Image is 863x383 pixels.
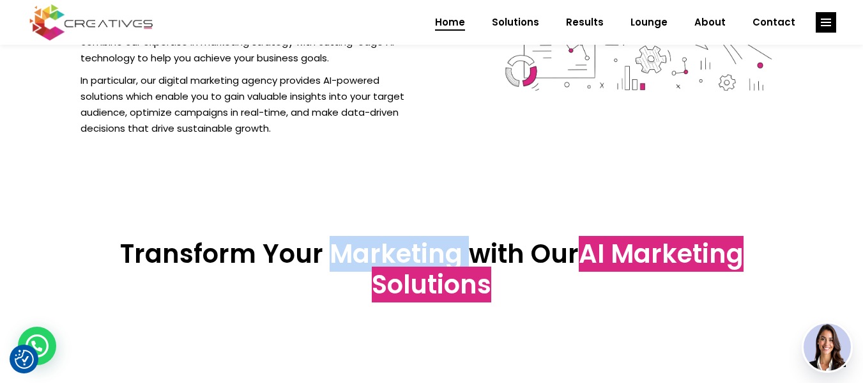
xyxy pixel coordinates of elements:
span: AI Marketing Solutions [372,236,744,302]
button: Consent Preferences [15,350,34,369]
img: agent [804,324,851,371]
a: link [816,12,836,33]
a: Lounge [617,6,681,39]
h3: Transform Your Marketing with Our [80,238,783,300]
img: Creatives [27,3,156,42]
a: About [681,6,739,39]
span: Home [435,6,465,39]
span: Contact [752,6,795,39]
span: About [694,6,726,39]
img: Revisit consent button [15,350,34,369]
a: Results [553,6,617,39]
span: Results [566,6,604,39]
a: Home [422,6,478,39]
span: Lounge [630,6,668,39]
span: Solutions [492,6,539,39]
a: Contact [739,6,809,39]
a: Solutions [478,6,553,39]
p: In particular, our digital marketing agency provides AI-powered solutions which enable you to gai... [80,72,411,136]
